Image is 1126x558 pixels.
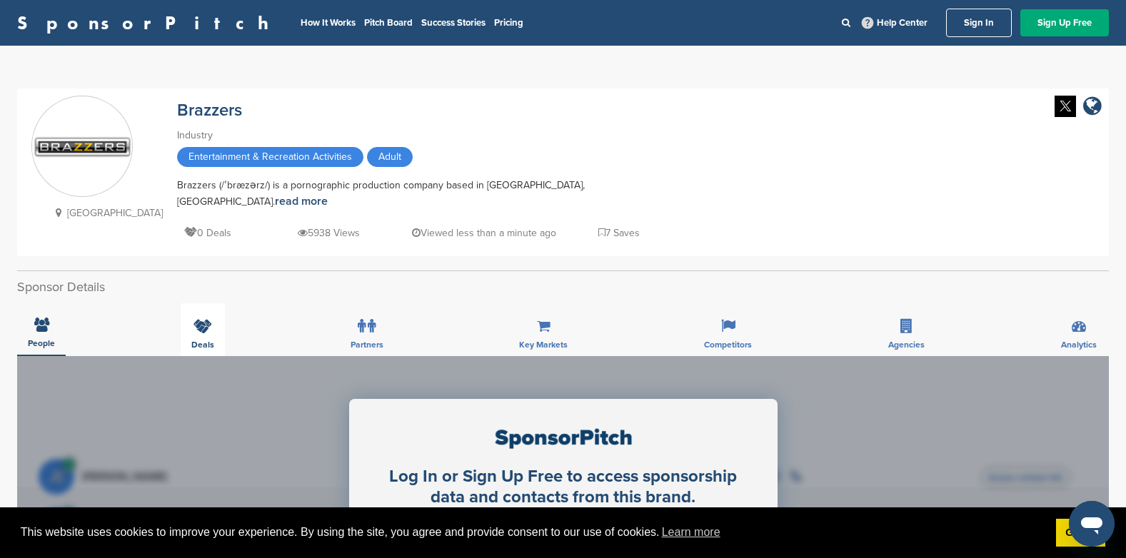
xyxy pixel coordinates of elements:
[191,340,214,349] span: Deals
[374,467,753,508] div: Log In or Sign Up Free to access sponsorship data and contacts from this brand.
[21,522,1045,543] span: This website uses cookies to improve your experience. By using the site, you agree and provide co...
[177,100,242,121] a: Brazzers
[704,340,752,349] span: Competitors
[598,224,640,242] p: 7 Saves
[364,17,413,29] a: Pitch Board
[660,522,723,543] a: learn more about cookies
[367,147,413,167] span: Adult
[275,194,328,208] a: read more
[177,147,363,167] span: Entertainment & Recreation Activities
[1020,9,1109,36] a: Sign Up Free
[351,340,383,349] span: Partners
[49,204,163,222] p: [GEOGRAPHIC_DATA]
[1069,501,1115,547] iframe: Κουμπί για την εκκίνηση του παραθύρου ανταλλαγής μηνυμάτων
[421,17,486,29] a: Success Stories
[1055,96,1076,117] img: Twitter white
[859,14,930,31] a: Help Center
[1061,340,1097,349] span: Analytics
[298,224,360,242] p: 5938 Views
[1056,519,1105,547] a: dismiss cookie message
[17,278,1109,297] h2: Sponsor Details
[1083,96,1102,119] a: company link
[519,340,568,349] span: Key Markets
[412,224,556,242] p: Viewed less than a minute ago
[32,136,132,158] img: Sponsorpitch & Brazzers
[301,17,356,29] a: How It Works
[177,178,677,210] div: Brazzers (/ˈbræzərz/) is a pornographic production company based in [GEOGRAPHIC_DATA], [GEOGRAPHI...
[888,340,925,349] span: Agencies
[28,339,55,348] span: People
[177,128,677,143] div: Industry
[494,17,523,29] a: Pricing
[184,224,231,242] p: 0 Deals
[946,9,1012,37] a: Sign In
[17,14,278,32] a: SponsorPitch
